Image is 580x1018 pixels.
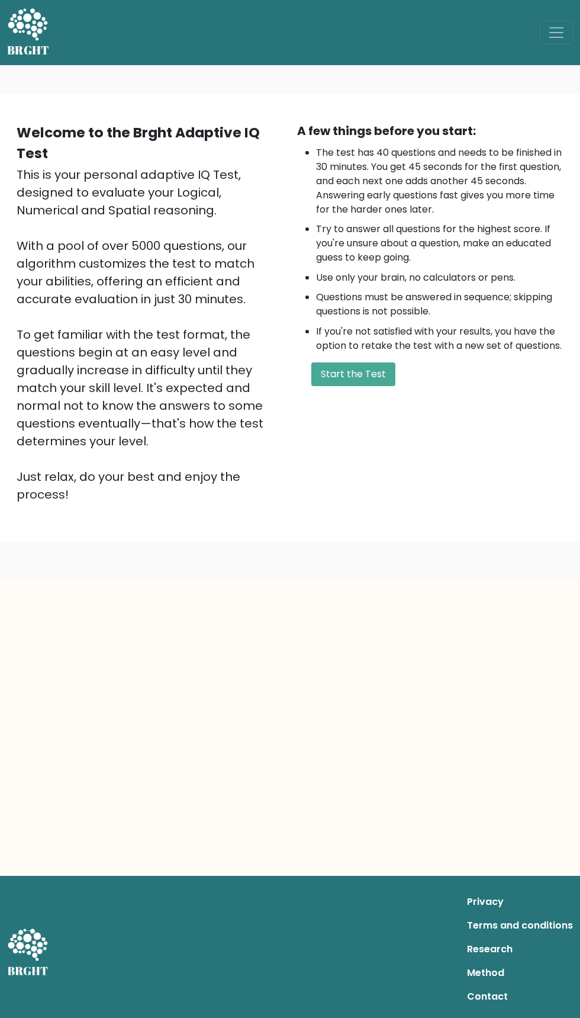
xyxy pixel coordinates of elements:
[467,937,573,961] a: Research
[467,961,573,985] a: Method
[467,985,573,1009] a: Contact
[316,146,563,217] li: The test has 40 questions and needs to be finished in 30 minutes. You get 45 seconds for the firs...
[7,5,50,60] a: BRGHT
[467,890,573,914] a: Privacy
[7,43,50,57] h5: BRGHT
[316,290,563,319] li: Questions must be answered in sequence; skipping questions is not possible.
[17,123,260,163] b: Welcome to the Brght Adaptive IQ Test
[316,325,563,353] li: If you're not satisfied with your results, you have the option to retake the test with a new set ...
[540,21,573,44] button: Toggle navigation
[467,914,573,937] a: Terms and conditions
[316,222,563,265] li: Try to answer all questions for the highest score. If you're unsure about a question, make an edu...
[17,166,283,503] div: This is your personal adaptive IQ Test, designed to evaluate your Logical, Numerical and Spatial ...
[297,122,563,140] div: A few things before you start:
[311,362,395,386] button: Start the Test
[316,271,563,285] li: Use only your brain, no calculators or pens.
